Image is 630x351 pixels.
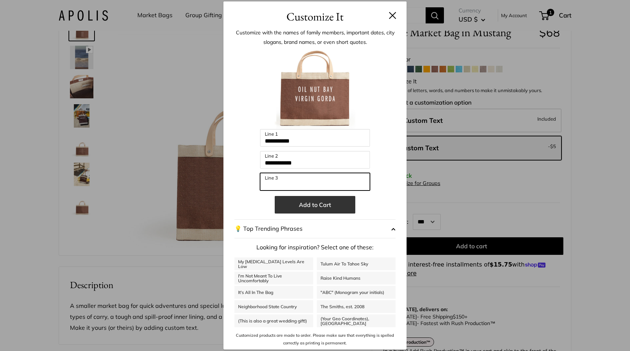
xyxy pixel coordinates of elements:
a: Neighborhood State Country [234,300,313,313]
a: (This is also a great wedding gift!) [234,314,313,327]
a: Raise Kind Humans [317,272,396,284]
a: My [MEDICAL_DATA] Levels Are Low [234,257,313,270]
img: customizer-prod [275,49,355,129]
a: I'm Not Meant To Live Uncomfortably [234,272,313,284]
button: Add to Cart [275,196,355,214]
p: Looking for inspiration? Select one of these: [234,242,396,253]
h3: Customize It [234,8,396,25]
a: It's All In The Bag [234,286,313,299]
a: (Your Geo Coordinates), [GEOGRAPHIC_DATA] [317,314,396,327]
p: Customize with the names of family members, important dates, city slogans, brand names, or even s... [234,28,396,47]
a: Tulum Air To Tahoe Sky [317,257,396,270]
a: The Smiths, est. 2008 [317,300,396,313]
a: "ABC" (Monogram your initials) [317,286,396,299]
button: 💡 Top Trending Phrases [234,219,396,238]
p: Customized products are made to order. Please make sure that everything is spelled correctly as p... [234,332,396,347]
